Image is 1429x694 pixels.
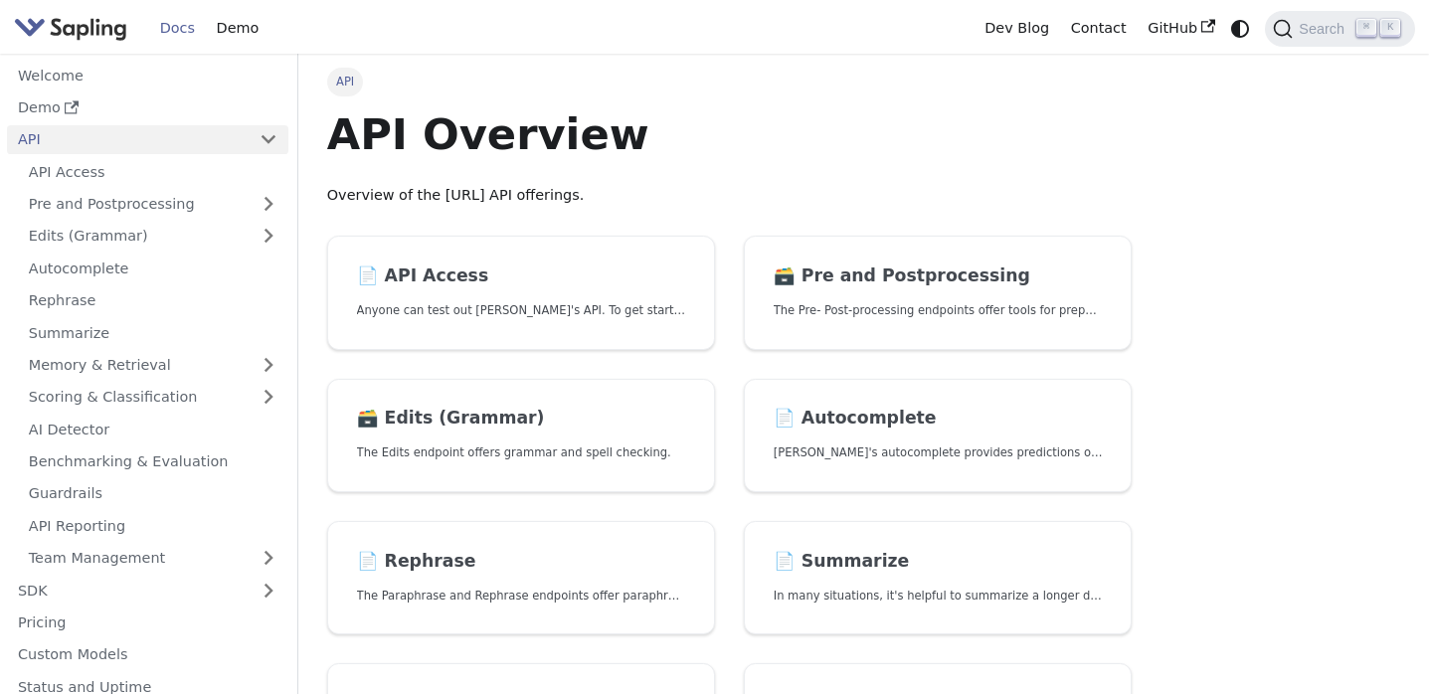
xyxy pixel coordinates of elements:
a: API Reporting [18,511,288,540]
a: 📄️ RephraseThe Paraphrase and Rephrase endpoints offer paraphrasing for particular styles. [327,521,715,635]
p: Sapling's autocomplete provides predictions of the next few characters or words [774,443,1103,462]
a: Autocomplete [18,254,288,282]
h2: Pre and Postprocessing [774,265,1103,287]
h2: Summarize [774,551,1103,573]
a: Scoring & Classification [18,383,288,412]
p: The Paraphrase and Rephrase endpoints offer paraphrasing for particular styles. [357,587,686,606]
p: Overview of the [URL] API offerings. [327,184,1133,208]
kbd: ⌘ [1356,19,1376,37]
a: 🗃️ Pre and PostprocessingThe Pre- Post-processing endpoints offer tools for preparing your text d... [744,236,1132,350]
p: In many situations, it's helpful to summarize a longer document into a shorter, more easily diges... [774,587,1103,606]
p: The Pre- Post-processing endpoints offer tools for preparing your text data for ingestation as we... [774,301,1103,320]
button: Search (Command+K) [1265,11,1414,47]
a: 📄️ Autocomplete[PERSON_NAME]'s autocomplete provides predictions of the next few characters or words [744,379,1132,493]
a: GitHub [1137,13,1225,44]
a: AI Detector [18,415,288,443]
p: The Edits endpoint offers grammar and spell checking. [357,443,686,462]
h2: Autocomplete [774,408,1103,430]
a: API Access [18,157,288,186]
span: Search [1293,21,1356,37]
a: Edits (Grammar) [18,222,288,251]
button: Expand sidebar category 'SDK' [249,576,288,605]
a: Docs [149,13,206,44]
h2: API Access [357,265,686,287]
a: Pre and Postprocessing [18,190,288,219]
kbd: K [1380,19,1400,37]
a: Pricing [7,608,288,637]
button: Collapse sidebar category 'API' [249,125,288,154]
a: Summarize [18,318,288,347]
a: 📄️ API AccessAnyone can test out [PERSON_NAME]'s API. To get started with the API, simply: [327,236,715,350]
a: Demo [7,93,288,122]
button: Switch between dark and light mode (currently system mode) [1226,14,1255,43]
a: 📄️ SummarizeIn many situations, it's helpful to summarize a longer document into a shorter, more ... [744,521,1132,635]
a: Guardrails [18,479,288,508]
a: Custom Models [7,640,288,669]
p: Anyone can test out Sapling's API. To get started with the API, simply: [357,301,686,320]
a: API [7,125,249,154]
img: Sapling.ai [14,14,127,43]
a: 🗃️ Edits (Grammar)The Edits endpoint offers grammar and spell checking. [327,379,715,493]
a: Sapling.ai [14,14,134,43]
a: SDK [7,576,249,605]
nav: Breadcrumbs [327,68,1133,95]
a: Rephrase [18,286,288,315]
h1: API Overview [327,107,1133,161]
h2: Rephrase [357,551,686,573]
a: Demo [206,13,269,44]
span: API [327,68,364,95]
a: Team Management [18,544,288,573]
h2: Edits (Grammar) [357,408,686,430]
a: Dev Blog [974,13,1059,44]
a: Memory & Retrieval [18,351,288,380]
a: Welcome [7,61,288,89]
a: Benchmarking & Evaluation [18,447,288,476]
a: Contact [1060,13,1138,44]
